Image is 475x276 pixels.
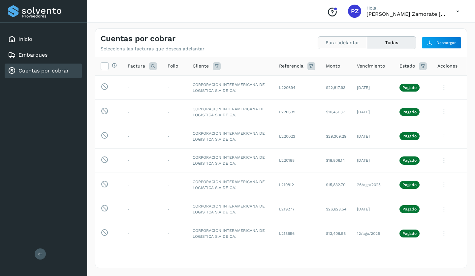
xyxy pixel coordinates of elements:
td: $18,806.14 [321,148,352,173]
button: Para adelantar [318,37,367,49]
p: Selecciona las facturas que deseas adelantar [101,46,205,52]
button: Descargar [422,37,461,49]
div: Embarques [5,48,82,62]
td: CORPORACION INTERAMERICANA DE LOGISTICA S.A DE C.V. [187,100,274,124]
td: 12/ago/2025 [352,221,394,246]
td: $10,451.37 [321,100,352,124]
td: [DATE] [352,197,394,221]
td: CORPORACION INTERAMERICANA DE LOGISTICA S.A DE C.V. [187,173,274,197]
td: $29,369.29 [321,124,352,149]
p: Pagado [402,158,417,163]
td: $13,406.58 [321,221,352,246]
span: Folio [168,63,178,69]
td: 26/ago/2025 [352,173,394,197]
td: - [162,75,187,100]
td: L219812 [274,173,321,197]
td: $22,817.93 [321,75,352,100]
td: [DATE] [352,124,394,149]
td: - [122,221,162,246]
td: L218656 [274,221,321,246]
p: Hola, [366,5,446,11]
h4: Cuentas por cobrar [101,34,175,43]
p: Pagado [402,110,417,114]
td: L220699 [274,100,321,124]
button: Todas [367,37,416,49]
td: - [162,100,187,124]
td: - [122,100,162,124]
p: Pagado [402,182,417,187]
p: Pamela Zamorate Tapia [366,11,446,17]
td: L219277 [274,197,321,221]
div: Inicio [5,32,82,46]
span: Factura [128,63,145,69]
td: - [162,173,187,197]
span: Acciones [437,63,458,69]
td: - [122,173,162,197]
a: Embarques [18,52,47,58]
p: Proveedores [22,14,79,18]
td: - [122,148,162,173]
a: Inicio [18,36,32,42]
span: Referencia [279,63,303,69]
td: $15,832.79 [321,173,352,197]
div: Cuentas por cobrar [5,64,82,78]
td: - [162,124,187,149]
td: - [122,197,162,221]
a: Cuentas por cobrar [18,68,69,74]
td: L220188 [274,148,321,173]
td: L220694 [274,75,321,100]
td: [DATE] [352,75,394,100]
td: - [162,148,187,173]
td: - [162,221,187,246]
p: Pagado [402,207,417,211]
td: - [122,75,162,100]
td: - [162,197,187,221]
td: [DATE] [352,148,394,173]
p: Pagado [402,231,417,236]
span: Cliente [193,63,209,69]
td: [DATE] [352,100,394,124]
p: Pagado [402,85,417,90]
span: Descargar [436,40,456,46]
span: Monto [326,63,340,69]
td: CORPORACION INTERAMERICANA DE LOGISTICA S.A DE C.V. [187,148,274,173]
td: CORPORACION INTERAMERICANA DE LOGISTICA S.A DE C.V. [187,197,274,221]
td: - [122,124,162,149]
p: Pagado [402,134,417,138]
td: CORPORACION INTERAMERICANA DE LOGISTICA S.A DE C.V. [187,221,274,246]
td: CORPORACION INTERAMERICANA DE LOGISTICA S.A DE C.V. [187,124,274,149]
td: CORPORACION INTERAMERICANA DE LOGISTICA S.A DE C.V. [187,75,274,100]
span: Vencimiento [357,63,385,69]
td: L220023 [274,124,321,149]
td: $26,623.54 [321,197,352,221]
span: Estado [399,63,415,69]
